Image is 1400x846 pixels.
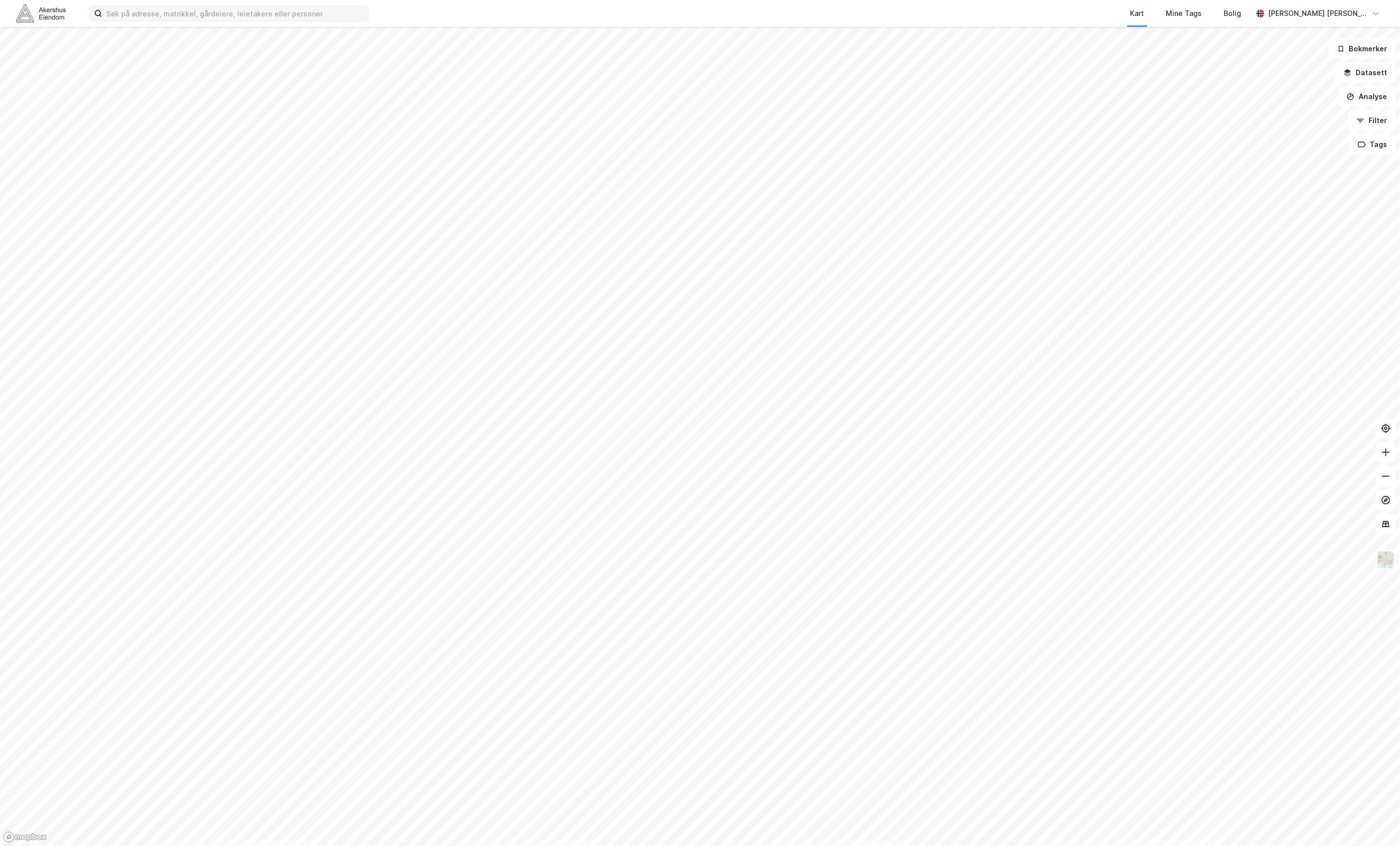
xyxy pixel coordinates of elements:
[16,4,66,22] img: akershus-eiendom-logo.9091f326c980b4bce74ccdd9f866810c.svg
[1224,7,1242,19] div: Bolig
[1268,7,1368,19] div: [PERSON_NAME] [PERSON_NAME]
[102,6,368,21] input: Søk på adresse, matrikkel, gårdeiere, leietakere eller personer
[1350,798,1400,846] div: Kontrollprogram for chat
[1166,7,1202,19] div: Mine Tags
[1350,798,1400,846] iframe: Chat Widget
[1130,7,1144,19] div: Kart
